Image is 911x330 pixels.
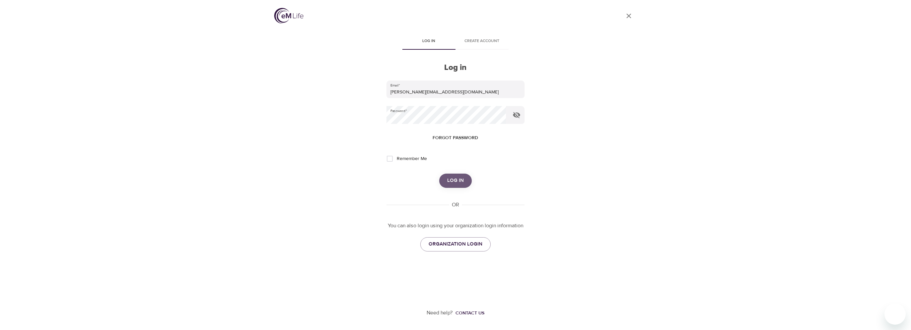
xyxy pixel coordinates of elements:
p: You can also login using your organization login information [386,222,525,230]
div: OR [449,201,462,209]
iframe: Button to launch messaging window [884,303,906,325]
span: Forgot password [433,134,478,142]
img: logo [274,8,303,24]
button: Forgot password [430,132,481,144]
a: close [621,8,637,24]
span: Log in [447,176,464,185]
span: Remember Me [397,155,427,162]
span: ORGANIZATION LOGIN [429,240,482,248]
a: Contact us [453,310,484,316]
div: Contact us [455,310,484,316]
button: Log in [439,174,472,188]
div: disabled tabs example [386,34,525,50]
h2: Log in [386,63,525,73]
a: ORGANIZATION LOGIN [420,237,491,251]
span: Log in [406,38,452,45]
span: Create account [459,38,505,45]
p: Need help? [427,309,453,317]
